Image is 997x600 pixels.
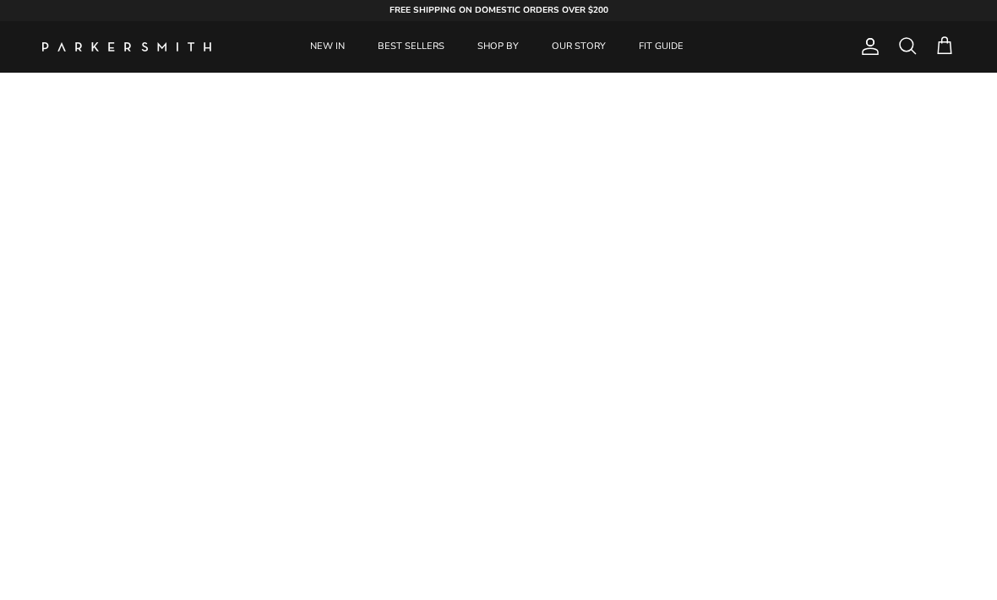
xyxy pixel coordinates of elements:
a: SHOP BY [462,21,534,73]
a: NEW IN [295,21,360,73]
a: OUR STORY [537,21,621,73]
a: FIT GUIDE [624,21,699,73]
a: Parker Smith [42,42,211,52]
strong: FREE SHIPPING ON DOMESTIC ORDERS OVER $200 [390,4,608,16]
a: BEST SELLERS [362,21,460,73]
a: Account [853,36,880,57]
div: Primary [252,21,742,73]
